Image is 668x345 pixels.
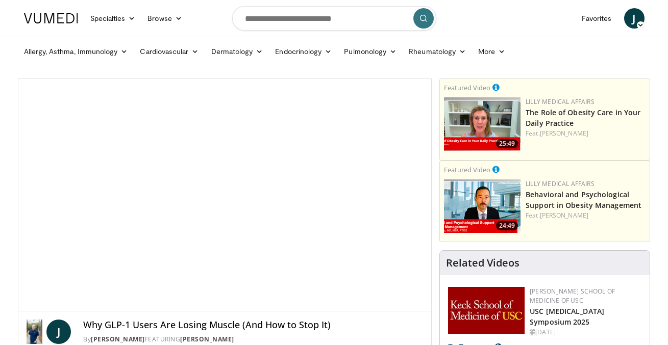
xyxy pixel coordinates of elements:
[444,83,490,92] small: Featured Video
[446,257,519,269] h4: Related Videos
[269,41,338,62] a: Endocrinology
[444,179,521,233] img: ba3304f6-7838-4e41-9c0f-2e31ebde6754.png.150x105_q85_crop-smart_upscale.png
[338,41,403,62] a: Pulmonology
[530,328,641,337] div: [DATE]
[91,335,145,343] a: [PERSON_NAME]
[83,335,423,344] div: By FEATURING
[444,97,521,151] img: e1208b6b-349f-4914-9dd7-f97803bdbf1d.png.150x105_q85_crop-smart_upscale.png
[18,79,432,311] video-js: Video Player
[232,6,436,31] input: Search topics, interventions
[540,211,588,220] a: [PERSON_NAME]
[27,320,43,344] img: Dr. Jordan Rennicke
[624,8,645,29] a: J
[540,129,588,138] a: [PERSON_NAME]
[448,287,525,334] img: 7b941f1f-d101-407a-8bfa-07bd47db01ba.png.150x105_q85_autocrop_double_scale_upscale_version-0.2.jpg
[526,97,595,106] a: Lilly Medical Affairs
[444,165,490,174] small: Featured Video
[444,179,521,233] a: 24:49
[496,139,518,148] span: 25:49
[18,41,134,62] a: Allergy, Asthma, Immunology
[403,41,472,62] a: Rheumatology
[526,211,646,220] div: Feat.
[526,108,640,128] a: The Role of Obesity Care in Your Daily Practice
[141,8,188,29] a: Browse
[526,179,595,188] a: Lilly Medical Affairs
[526,129,646,138] div: Feat.
[46,320,71,344] a: J
[530,287,615,305] a: [PERSON_NAME] School of Medicine of USC
[134,41,205,62] a: Cardiovascular
[24,13,78,23] img: VuMedi Logo
[180,335,234,343] a: [PERSON_NAME]
[526,190,641,210] a: Behavioral and Psychological Support in Obesity Management
[530,306,604,327] a: USC [MEDICAL_DATA] Symposium 2025
[205,41,269,62] a: Dermatology
[84,8,142,29] a: Specialties
[472,41,511,62] a: More
[83,320,423,331] h4: Why GLP-1 Users Are Losing Muscle (And How to Stop It)
[576,8,618,29] a: Favorites
[496,221,518,230] span: 24:49
[444,97,521,151] a: 25:49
